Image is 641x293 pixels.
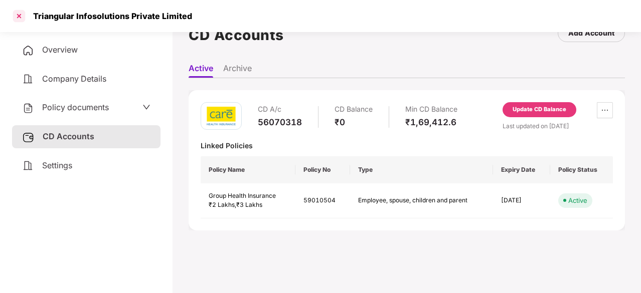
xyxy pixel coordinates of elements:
[201,156,295,183] th: Policy Name
[503,121,613,131] div: Last updated on [DATE]
[258,102,302,117] div: CD A/c
[493,156,550,183] th: Expiry Date
[42,45,78,55] span: Overview
[335,102,373,117] div: CD Balance
[22,160,34,172] img: svg+xml;base64,PHN2ZyB4bWxucz0iaHR0cDovL3d3dy53My5vcmcvMjAwMC9zdmciIHdpZHRoPSIyNCIgaGVpZ2h0PSIyNC...
[513,105,566,114] div: Update CD Balance
[236,201,262,208] span: ₹3 Lakhs
[405,117,457,128] div: ₹1,69,412.6
[22,45,34,57] img: svg+xml;base64,PHN2ZyB4bWxucz0iaHR0cDovL3d3dy53My5vcmcvMjAwMC9zdmciIHdpZHRoPSIyNCIgaGVpZ2h0PSIyNC...
[568,195,587,205] div: Active
[209,191,287,201] div: Group Health Insurance
[189,24,284,46] h1: CD Accounts
[258,117,302,128] div: 56070318
[493,183,550,219] td: [DATE]
[295,183,350,219] td: 59010504
[42,74,106,84] span: Company Details
[405,102,457,117] div: Min CD Balance
[335,117,373,128] div: ₹0
[358,196,468,205] div: Employee, spouse, children and parent
[189,63,213,78] li: Active
[142,103,150,111] span: down
[550,156,613,183] th: Policy Status
[43,131,94,141] span: CD Accounts
[22,102,34,114] img: svg+xml;base64,PHN2ZyB4bWxucz0iaHR0cDovL3d3dy53My5vcmcvMjAwMC9zdmciIHdpZHRoPSIyNCIgaGVpZ2h0PSIyNC...
[42,102,109,112] span: Policy documents
[295,156,350,183] th: Policy No
[42,160,72,170] span: Settings
[22,73,34,85] img: svg+xml;base64,PHN2ZyB4bWxucz0iaHR0cDovL3d3dy53My5vcmcvMjAwMC9zdmciIHdpZHRoPSIyNCIgaGVpZ2h0PSIyNC...
[201,141,613,150] div: Linked Policies
[350,156,493,183] th: Type
[27,11,192,21] div: Triangular Infosolutions Private Limited
[568,28,614,39] div: Add Account
[597,106,612,114] span: ellipsis
[597,102,613,118] button: ellipsis
[209,201,236,208] span: ₹2 Lakhs ,
[22,131,35,143] img: svg+xml;base64,PHN2ZyB3aWR0aD0iMjUiIGhlaWdodD0iMjQiIHZpZXdCb3g9IjAgMCAyNSAyNCIgZmlsbD0ibm9uZSIgeG...
[206,106,236,126] img: care.png
[223,63,252,78] li: Archive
